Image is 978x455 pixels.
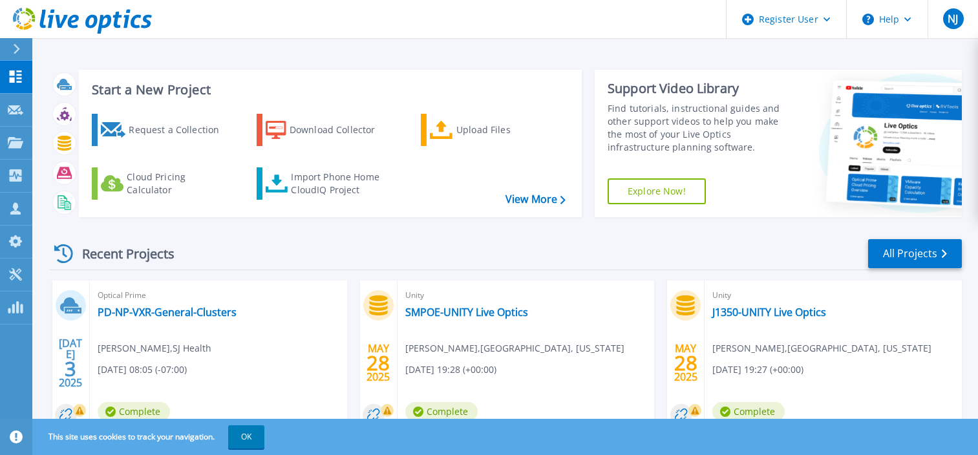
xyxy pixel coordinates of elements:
[228,425,264,449] button: OK
[608,102,792,154] div: Find tutorials, instructional guides and other support videos to help you make the most of your L...
[50,238,192,270] div: Recent Projects
[92,114,236,146] a: Request a Collection
[98,341,211,355] span: [PERSON_NAME] , SJ Health
[712,402,785,421] span: Complete
[405,306,528,319] a: SMPOE-UNITY Live Optics
[712,306,826,319] a: J1350-UNITY Live Optics
[129,117,232,143] div: Request a Collection
[712,363,803,377] span: [DATE] 19:27 (+00:00)
[291,171,392,196] div: Import Phone Home CloudIQ Project
[36,425,264,449] span: This site uses cookies to track your navigation.
[868,239,962,268] a: All Projects
[98,288,339,302] span: Optical Prime
[98,402,170,421] span: Complete
[608,178,706,204] a: Explore Now!
[290,117,393,143] div: Download Collector
[712,341,931,355] span: [PERSON_NAME] , [GEOGRAPHIC_DATA], [US_STATE]
[505,193,566,206] a: View More
[948,14,958,24] span: NJ
[98,363,187,377] span: [DATE] 08:05 (-07:00)
[674,357,697,368] span: 28
[58,339,83,386] div: [DATE] 2025
[367,357,390,368] span: 28
[421,114,565,146] a: Upload Files
[127,171,230,196] div: Cloud Pricing Calculator
[405,288,647,302] span: Unity
[456,117,560,143] div: Upload Files
[92,83,565,97] h3: Start a New Project
[65,363,76,374] span: 3
[712,288,954,302] span: Unity
[92,167,236,200] a: Cloud Pricing Calculator
[98,306,237,319] a: PD-NP-VXR-General-Clusters
[405,402,478,421] span: Complete
[366,339,390,386] div: MAY 2025
[674,339,698,386] div: MAY 2025
[608,80,792,97] div: Support Video Library
[405,341,624,355] span: [PERSON_NAME] , [GEOGRAPHIC_DATA], [US_STATE]
[405,363,496,377] span: [DATE] 19:28 (+00:00)
[257,114,401,146] a: Download Collector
